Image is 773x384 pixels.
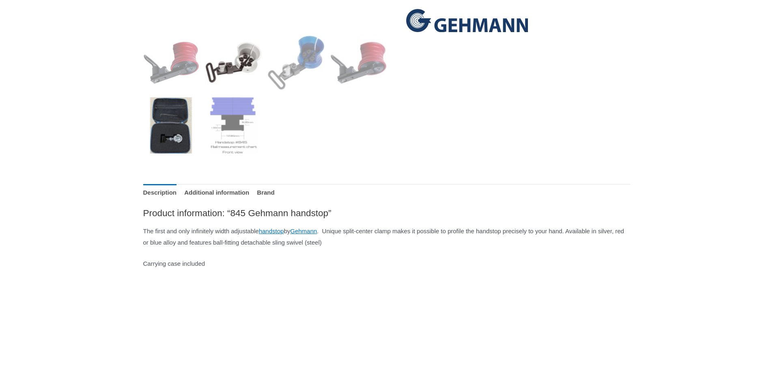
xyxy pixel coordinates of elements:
p: Carrying case included [143,258,630,269]
a: Description [143,184,177,202]
img: 845 Gehmann handstop - Image 3 [268,35,324,91]
a: Additional information [184,184,249,202]
img: 845 Gehmann handstop [330,35,387,91]
h2: Product information: “845 Gehmann handstop” [143,207,630,219]
a: Gehmann [290,228,317,234]
a: Gehmann [406,9,528,32]
img: 845 Gehmann handstop - Image 2 [205,35,262,91]
a: Brand [257,184,274,202]
img: 845 Gehmann handstop - Image 6 [205,97,262,154]
img: 845 Gehmann handstop - Image 5 [143,97,200,154]
a: handstop [259,228,284,234]
p: The first and only infinitely width adjustable by . Unique split-center clamp makes it possible t... [143,226,630,248]
img: 845 Gehmann handstop [143,35,200,91]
